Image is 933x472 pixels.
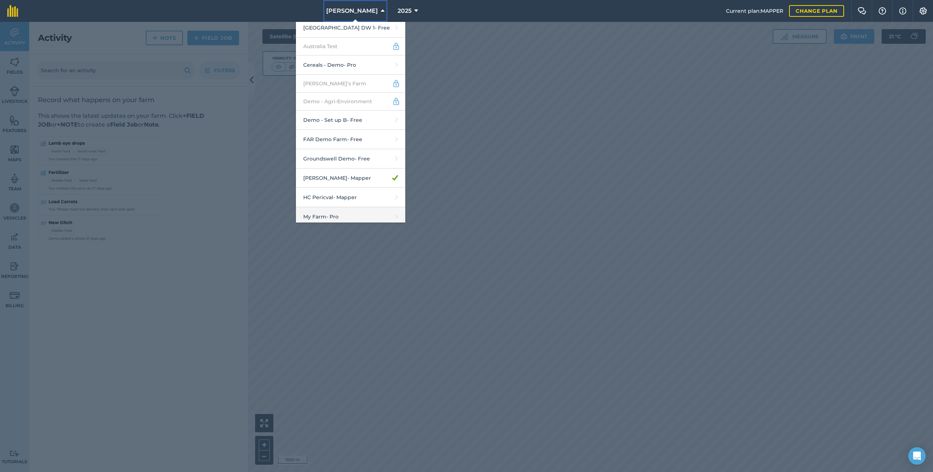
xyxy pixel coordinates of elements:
[296,207,405,227] a: My Farm- Pro
[726,7,783,15] span: Current plan : MAPPER
[296,38,405,55] a: Australia Test
[858,7,866,15] img: Two speech bubbles overlapping with the left bubble in the forefront
[789,5,844,17] a: Change plan
[296,111,405,130] a: Demo - Set up B- Free
[908,447,926,465] div: Open Intercom Messenger
[878,7,887,15] img: A question mark icon
[296,130,405,149] a: FAR Demo Farm- Free
[296,149,405,169] a: Groundswell Demo- Free
[326,7,378,15] span: [PERSON_NAME]
[296,188,405,207] a: HC Pericval- Mapper
[392,97,400,106] img: svg+xml;base64,PD94bWwgdmVyc2lvbj0iMS4wIiBlbmNvZGluZz0idXRmLTgiPz4KPCEtLSBHZW5lcmF0b3I6IEFkb2JlIE...
[392,79,400,88] img: svg+xml;base64,PD94bWwgdmVyc2lvbj0iMS4wIiBlbmNvZGluZz0idXRmLTgiPz4KPCEtLSBHZW5lcmF0b3I6IEFkb2JlIE...
[919,7,928,15] img: A cog icon
[7,5,18,17] img: fieldmargin Logo
[392,42,400,51] img: svg+xml;base64,PD94bWwgdmVyc2lvbj0iMS4wIiBlbmNvZGluZz0idXRmLTgiPz4KPCEtLSBHZW5lcmF0b3I6IEFkb2JlIE...
[296,75,405,93] a: [PERSON_NAME]'s Farm
[296,55,405,75] a: Cereals - Demo- Pro
[398,7,411,15] span: 2025
[296,169,405,188] a: [PERSON_NAME]- Mapper
[899,7,906,15] img: svg+xml;base64,PHN2ZyB4bWxucz0iaHR0cDovL3d3dy53My5vcmcvMjAwMC9zdmciIHdpZHRoPSIxNyIgaGVpZ2h0PSIxNy...
[296,18,405,38] a: [GEOGRAPHIC_DATA] DW 1- Free
[296,93,405,111] a: Demo - Agri-Environment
